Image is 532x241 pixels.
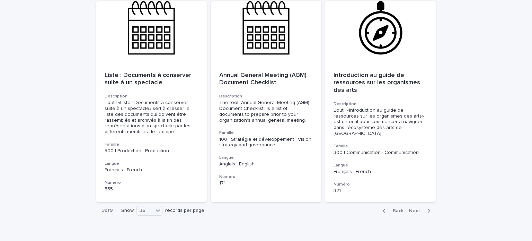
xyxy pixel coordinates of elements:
[334,163,427,168] h3: Langue
[334,150,427,156] p: 300 | Communication · Communication
[105,72,198,87] p: Liste : Documents à conserver suite à un spectacle
[105,94,198,99] h3: Description
[334,107,427,137] div: L’outil «Introduction au guide de ressources sur les organismes des arts» est un outil pour comme...
[219,174,313,180] h3: Numéro
[105,148,198,154] p: 500 | Production · Production
[334,182,427,187] h3: Numéro
[96,202,118,219] p: 3 of 9
[334,72,427,94] p: Introduction au guide de ressources sur les organismes des arts
[219,137,313,148] p: 100 | Stratégie et développement · Vision, strategy and governance
[219,94,313,99] h3: Description
[96,1,207,202] a: Liste : Documents à conserver suite à un spectacleDescriptionL'outil «Liste : Documents à conserv...
[219,180,313,186] p: 171
[219,72,313,87] p: Annual General Meeting (AGM) Document Checklist
[219,100,313,123] div: The tool "Annual General Meeting (AGM) Document Checklist" is a list of documents to prepare prio...
[105,142,198,147] h3: Famille
[334,101,427,107] h3: Description
[105,167,198,173] p: Français · French
[105,161,198,166] h3: Langue
[219,130,313,136] h3: Famille
[105,180,198,186] h3: Numéro
[165,208,204,214] p: records per page
[389,208,404,213] span: Back
[137,207,153,214] div: 36
[219,155,313,161] h3: Langue
[334,169,427,175] p: Français · French
[219,161,313,167] p: Anglais · English
[105,186,198,192] p: 555
[121,208,134,214] p: Show
[406,208,436,214] button: Next
[377,208,406,214] button: Back
[409,208,424,213] span: Next
[334,144,427,149] h3: Famille
[334,188,427,194] p: 321
[325,1,436,202] a: Introduction au guide de ressources sur les organismes des artsDescriptionL’outil «Introduction a...
[105,100,198,135] div: L'outil «Liste : Documents à conserver suite à un spectacle» sert à dresser la liste des document...
[211,1,321,202] a: Annual General Meeting (AGM) Document ChecklistDescriptionThe tool "Annual General Meeting (AGM) ...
